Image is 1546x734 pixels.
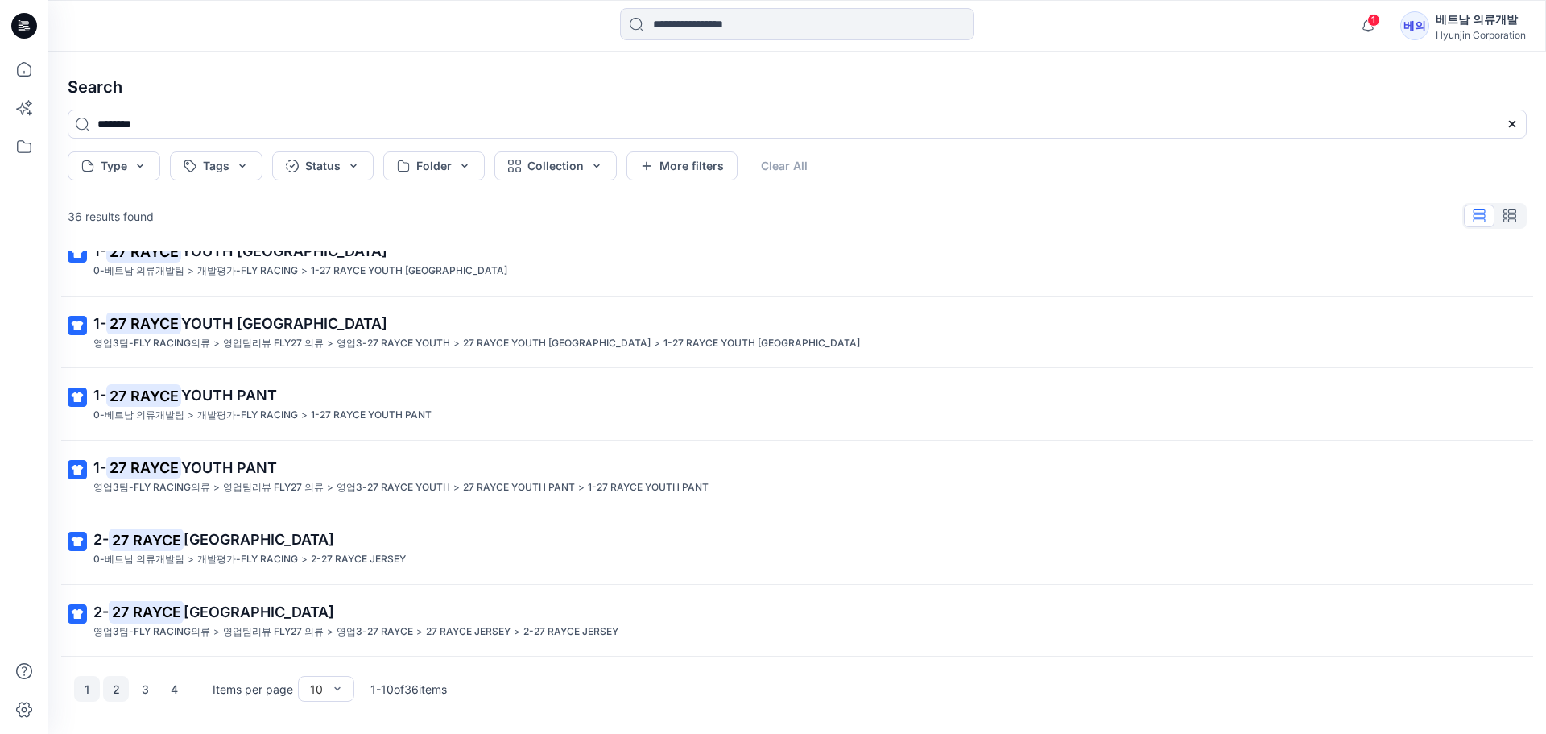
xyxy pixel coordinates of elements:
[181,459,277,476] span: YOUTH PANT
[663,335,860,352] p: 1-27 RAYCE YOUTH JERSEY
[301,407,308,424] p: >
[213,335,220,352] p: >
[93,315,106,332] span: 1-
[93,243,106,259] span: 1-
[272,151,374,180] button: Status
[213,479,220,496] p: >
[93,551,184,568] p: 0-베트남 의류개발팀
[311,407,432,424] p: 1-27 RAYCE YOUTH PANT
[188,263,194,280] p: >
[578,479,585,496] p: >
[58,303,1536,362] a: 1-27 RAYCEYOUTH [GEOGRAPHIC_DATA]영업3팀-FLY RACING의류>영업팀리뷰 FLY27 의류>영업3-27 RAYCE YOUTH>27 RAYCE YOU...
[327,479,333,496] p: >
[337,335,450,352] p: 영업3-27 RAYCE YOUTH
[416,624,423,641] p: >
[58,230,1536,289] a: 1-27 RAYCEYOUTH [GEOGRAPHIC_DATA]0-베트남 의류개발팀>개발평가-FLY RACING>1-27 RAYCE YOUTH [GEOGRAPHIC_DATA]
[514,624,520,641] p: >
[311,263,507,280] p: 1-27 RAYCE YOUTH JERSEY
[327,624,333,641] p: >
[383,151,485,180] button: Folder
[213,624,220,641] p: >
[301,263,308,280] p: >
[106,312,181,334] mark: 27 RAYCE
[654,335,660,352] p: >
[93,335,210,352] p: 영업3팀-FLY RACING의류
[1367,14,1380,27] span: 1
[213,681,293,698] p: Items per page
[223,335,324,352] p: 영업팀리뷰 FLY27 의류
[1400,11,1429,40] div: 베의
[181,315,387,332] span: YOUTH [GEOGRAPHIC_DATA]
[188,551,194,568] p: >
[223,479,324,496] p: 영업팀리뷰 FLY27 의류
[327,335,333,352] p: >
[310,681,323,698] div: 10
[93,387,106,404] span: 1-
[197,551,298,568] p: 개발평가-FLY RACING
[463,335,651,352] p: 27 RAYCE YOUTH JERSEY
[523,624,618,641] p: 2-27 RAYCE JERSEY
[132,676,158,702] button: 3
[103,676,129,702] button: 2
[55,64,1540,110] h4: Search
[161,676,187,702] button: 4
[181,387,277,404] span: YOUTH PANT
[311,551,406,568] p: 2-27 RAYCE JERSEY
[188,407,194,424] p: >
[426,624,511,641] p: 27 RAYCE JERSEY
[106,456,181,479] mark: 27 RAYCE
[588,479,709,496] p: 1-27 RAYCE YOUTH PANT
[109,600,184,623] mark: 27 RAYCE
[93,531,109,548] span: 2-
[93,263,184,280] p: 0-베트남 의류개발팀
[106,384,181,407] mark: 27 RAYCE
[337,479,450,496] p: 영업3-27 RAYCE YOUTH
[93,624,210,641] p: 영업3팀-FLY RACING의류
[58,375,1536,433] a: 1-27 RAYCEYOUTH PANT0-베트남 의류개발팀>개발평가-FLY RACING>1-27 RAYCE YOUTH PANT
[58,591,1536,650] a: 2-27 RAYCE[GEOGRAPHIC_DATA]영업3팀-FLY RACING의류>영업팀리뷰 FLY27 의류>영업3-27 RAYCE>27 RAYCE JERSEY>2-27 RAY...
[197,407,298,424] p: 개발평가-FLY RACING
[93,407,184,424] p: 0-베트남 의류개발팀
[301,551,308,568] p: >
[184,603,334,620] span: [GEOGRAPHIC_DATA]
[58,519,1536,578] a: 2-27 RAYCE[GEOGRAPHIC_DATA]0-베트남 의류개발팀>개발평가-FLY RACING>2-27 RAYCE JERSEY
[197,263,298,280] p: 개발평가-FLY RACING
[106,240,181,263] mark: 27 RAYCE
[58,447,1536,506] a: 1-27 RAYCEYOUTH PANT영업3팀-FLY RACING의류>영업팀리뷰 FLY27 의류>영업3-27 RAYCE YOUTH>27 RAYCE YOUTH PANT>1-27 ...
[453,335,460,352] p: >
[337,624,413,641] p: 영업3-27 RAYCE
[68,151,160,180] button: Type
[93,459,106,476] span: 1-
[223,624,324,641] p: 영업팀리뷰 FLY27 의류
[74,676,100,702] button: 1
[184,531,334,548] span: [GEOGRAPHIC_DATA]
[494,151,617,180] button: Collection
[93,603,109,620] span: 2-
[170,151,262,180] button: Tags
[370,681,447,698] p: 1 - 10 of 36 items
[109,529,184,551] mark: 27 RAYCE
[626,151,738,180] button: More filters
[1436,29,1526,41] div: Hyunjin Corporation
[181,243,387,259] span: YOUTH [GEOGRAPHIC_DATA]
[1436,10,1526,29] div: 베트남 의류개발
[453,479,460,496] p: >
[463,479,575,496] p: 27 RAYCE YOUTH PANT
[68,208,154,225] p: 36 results found
[93,479,210,496] p: 영업3팀-FLY RACING의류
